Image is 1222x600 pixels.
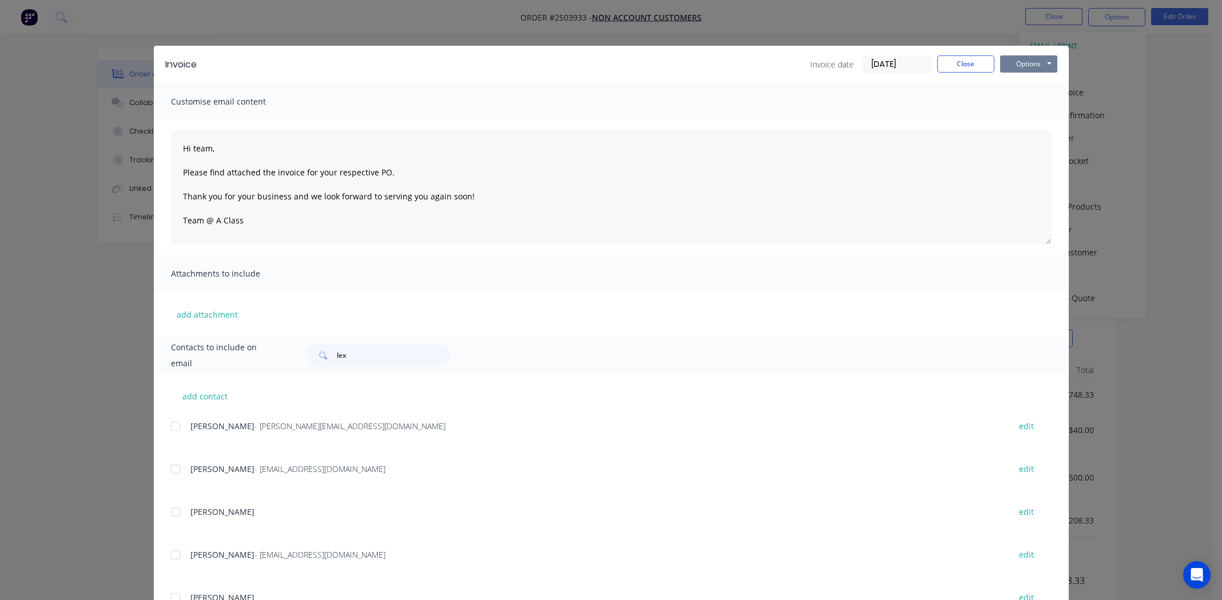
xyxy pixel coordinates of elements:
input: Search... [337,344,450,367]
span: [PERSON_NAME] [190,463,254,474]
span: [PERSON_NAME] [190,506,254,517]
button: edit [1012,547,1041,562]
button: add attachment [171,306,244,323]
button: edit [1012,461,1041,477]
span: Invoice date [810,58,854,70]
button: edit [1012,418,1041,434]
div: Invoice [165,58,197,71]
button: Close [937,55,994,73]
span: [PERSON_NAME] [190,421,254,431]
textarea: Hi team, Please find attached the invoice for your respective PO. Thank you for your business and... [171,130,1052,245]
span: - [PERSON_NAME][EMAIL_ADDRESS][DOMAIN_NAME] [254,421,445,431]
span: Customise email content [171,94,297,110]
span: Attachments to include [171,266,297,282]
span: Contacts to include on email [171,339,279,371]
button: edit [1012,504,1041,519]
button: add contact [171,387,240,405]
span: - [EMAIL_ADDRESS][DOMAIN_NAME] [254,549,385,560]
button: Options [1000,55,1057,73]
span: - [EMAIL_ADDRESS][DOMAIN_NAME] [254,463,385,474]
div: Open Intercom Messenger [1183,561,1211,589]
span: [PERSON_NAME] [190,549,254,560]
